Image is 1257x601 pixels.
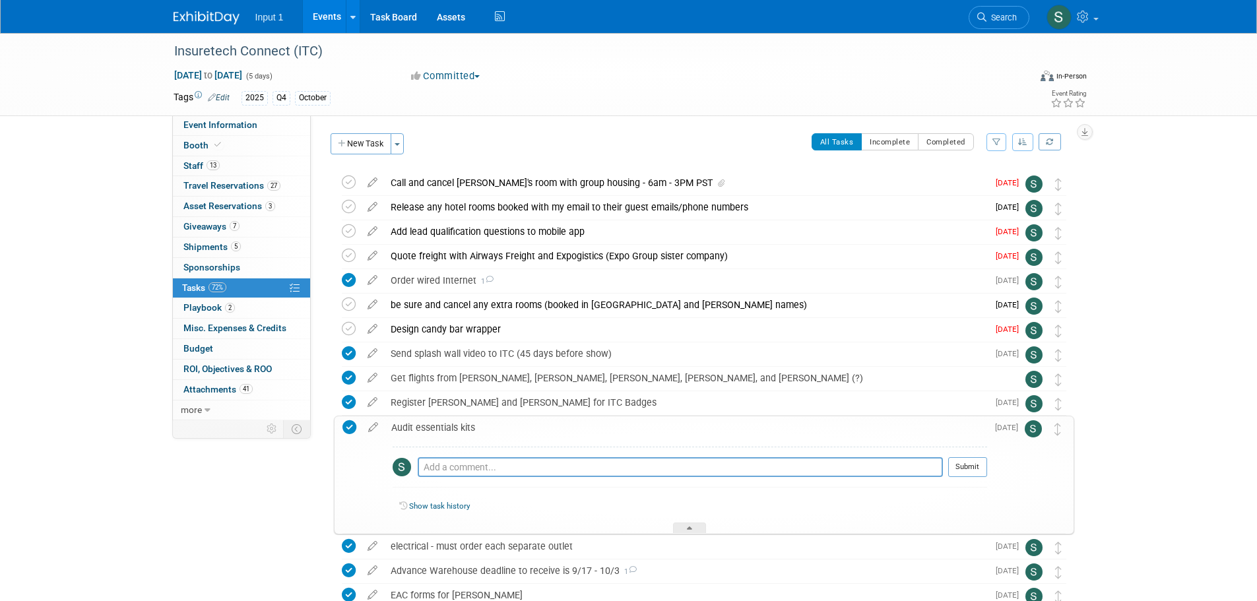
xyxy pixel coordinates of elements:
a: edit [361,274,384,286]
span: [DATE] [996,178,1025,187]
i: Booth reservation complete [214,141,221,148]
a: Playbook2 [173,298,310,318]
img: Susan Stout [1025,563,1043,581]
a: Giveaways7 [173,217,310,237]
img: ExhibitDay [174,11,240,24]
a: Show task history [409,501,470,511]
a: edit [361,565,384,577]
span: [DATE] [996,300,1025,309]
span: (5 days) [245,72,273,80]
button: Committed [406,69,485,83]
span: [DATE] [996,203,1025,212]
a: Asset Reservations3 [173,197,310,216]
a: edit [361,396,384,408]
span: [DATE] [996,276,1025,285]
a: more [173,400,310,420]
i: Move task [1055,227,1062,239]
i: Move task [1054,423,1061,435]
div: Order wired Internet [384,269,988,292]
span: [DATE] [995,423,1025,432]
a: Event Information [173,115,310,135]
img: Susan Stout [1025,298,1043,315]
img: Susan Stout [1025,539,1043,556]
img: Susan Stout [1025,224,1043,241]
img: Susan Stout [1047,5,1072,30]
div: Design candy bar wrapper [384,318,988,340]
span: 5 [231,241,241,251]
div: Q4 [273,91,290,105]
img: Susan Stout [1025,371,1043,388]
span: 2 [225,303,235,313]
span: more [181,404,202,415]
a: edit [361,348,384,360]
img: Susan Stout [1025,322,1043,339]
span: ROI, Objectives & ROO [183,364,272,374]
a: edit [361,177,384,189]
span: [DATE] [DATE] [174,69,243,81]
span: Travel Reservations [183,180,280,191]
img: Susan Stout [1025,175,1043,193]
a: Edit [208,93,230,102]
span: Event Information [183,119,257,130]
div: Insuretech Connect (ITC) [170,40,1010,63]
span: 27 [267,181,280,191]
i: Move task [1055,251,1062,264]
span: Input 1 [255,12,284,22]
a: Attachments41 [173,380,310,400]
div: Audit essentials kits [385,416,987,439]
span: 72% [209,282,226,292]
div: Advance Warehouse deadline to receive is 9/17 - 10/3 [384,559,988,582]
a: Booth [173,136,310,156]
div: Event Format [951,69,1087,88]
a: ROI, Objectives & ROO [173,360,310,379]
div: electrical - must order each separate outlet [384,535,988,557]
span: [DATE] [996,325,1025,334]
i: Move task [1055,542,1062,554]
span: Giveaways [183,221,240,232]
span: [DATE] [996,251,1025,261]
a: Budget [173,339,310,359]
span: 41 [240,384,253,394]
span: [DATE] [996,349,1025,358]
a: edit [361,540,384,552]
img: Susan Stout [1025,273,1043,290]
i: Move task [1055,325,1062,337]
a: Misc. Expenses & Credits [173,319,310,338]
img: Susan Stout [1025,200,1043,217]
a: edit [362,422,385,433]
span: [DATE] [996,227,1025,236]
button: Incomplete [861,133,919,150]
span: Staff [183,160,220,171]
a: Shipments5 [173,237,310,257]
a: edit [361,201,384,213]
button: Completed [918,133,974,150]
span: 7 [230,221,240,231]
span: Sponsorships [183,262,240,272]
a: edit [361,589,384,601]
span: Budget [183,343,213,354]
span: 13 [207,160,220,170]
span: [DATE] [996,566,1025,575]
span: to [202,70,214,80]
img: Susan Stout [1025,249,1043,266]
span: Shipments [183,241,241,252]
td: Tags [174,90,230,106]
span: 3 [265,201,275,211]
td: Toggle Event Tabs [283,420,310,437]
div: Call and cancel [PERSON_NAME]'s room with group housing - 6am - 3PM PST [384,172,988,194]
img: Susan Stout [1025,346,1043,364]
div: Event Rating [1050,90,1086,97]
div: be sure and cancel any extra rooms (booked in [GEOGRAPHIC_DATA] and [PERSON_NAME] names) [384,294,988,316]
a: edit [361,323,384,335]
div: Register [PERSON_NAME] and [PERSON_NAME] for ITC Badges [384,391,988,414]
i: Move task [1055,566,1062,579]
i: Move task [1055,398,1062,410]
i: Move task [1055,276,1062,288]
div: October [295,91,331,105]
button: New Task [331,133,391,154]
img: Susan Stout [393,458,411,476]
span: 1 [476,277,494,286]
td: Personalize Event Tab Strip [261,420,284,437]
div: Add lead qualification questions to mobile app [384,220,988,243]
a: Staff13 [173,156,310,176]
